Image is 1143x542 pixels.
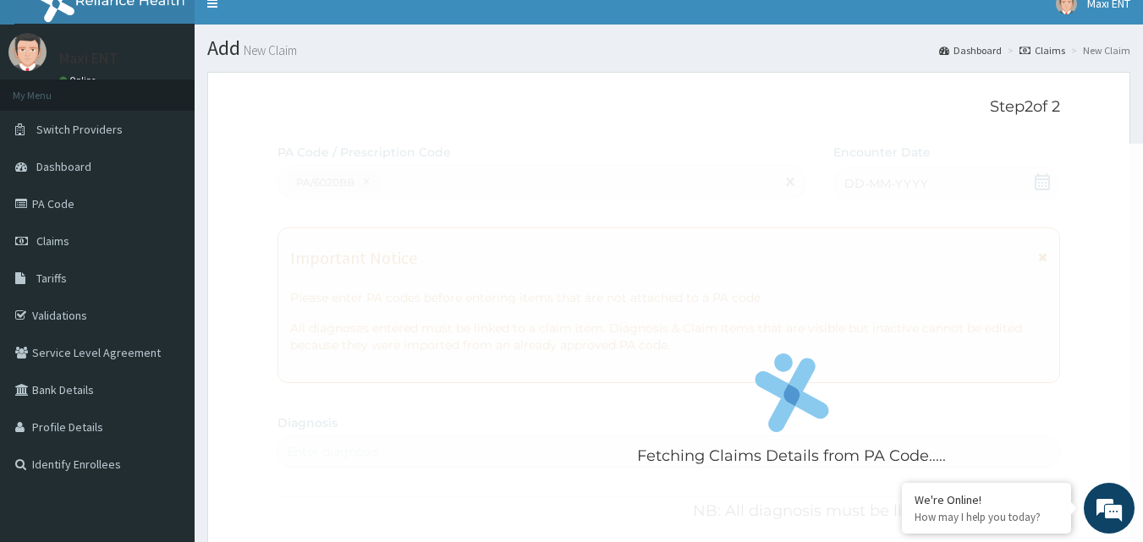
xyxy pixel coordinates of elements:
p: Step 2 of 2 [278,98,1061,117]
span: Dashboard [36,159,91,174]
p: Fetching Claims Details from PA Code..... [637,446,946,468]
textarea: Type your message and hit 'Enter' [8,362,322,421]
small: New Claim [240,44,297,57]
img: d_794563401_company_1708531726252_794563401 [31,85,69,127]
span: Tariffs [36,271,67,286]
div: Chat with us now [88,95,284,117]
a: Claims [1019,43,1065,57]
div: We're Online! [915,492,1058,507]
p: How may I help you today? [915,510,1058,524]
li: New Claim [1067,43,1130,57]
a: Online [59,74,100,86]
p: Maxi ENT [59,51,118,66]
div: Minimize live chat window [278,8,318,49]
span: We're online! [98,163,234,334]
img: User Image [8,33,47,71]
span: Switch Providers [36,122,123,137]
h1: Add [207,37,1130,59]
span: Claims [36,233,69,249]
a: Dashboard [939,43,1002,57]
